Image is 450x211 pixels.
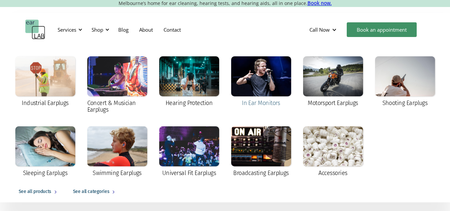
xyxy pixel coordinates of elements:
div: See all categories [73,188,109,196]
div: Services [58,26,76,33]
div: Shop [88,20,111,40]
div: Sleeping Earplugs [23,170,68,176]
a: See all products [12,181,66,202]
a: Concert & Musician Earplugs [84,53,151,118]
a: Broadcasting Earplugs [228,123,294,181]
a: Hearing Protection [156,53,223,111]
a: Industrial Earplugs [12,53,79,111]
div: Swimming Earplugs [93,170,142,176]
div: Accessories [318,170,347,176]
a: Motorsport Earplugs [300,53,366,111]
a: Contact [158,20,186,39]
div: Hearing Protection [166,100,213,106]
a: Swimming Earplugs [84,123,151,181]
div: Universal Fit Earplugs [162,170,216,176]
div: Call Now [309,26,330,33]
a: About [134,20,158,39]
div: See all products [19,188,51,196]
a: See all categories [66,181,124,202]
a: Blog [113,20,134,39]
a: Universal Fit Earplugs [156,123,223,181]
div: Concert & Musician Earplugs [87,100,147,113]
a: In Ear Monitors [228,53,294,111]
a: Sleeping Earplugs [12,123,79,181]
a: home [25,20,45,40]
a: Book an appointment [347,22,417,37]
div: In Ear Monitors [242,100,280,106]
div: Broadcasting Earplugs [233,170,289,176]
div: Call Now [304,20,343,40]
div: Shooting Earplugs [382,100,428,106]
div: Services [54,20,84,40]
a: Accessories [300,123,366,181]
div: Motorsport Earplugs [308,100,358,106]
a: Shooting Earplugs [372,53,438,111]
div: Shop [92,26,103,33]
div: Industrial Earplugs [22,100,69,106]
